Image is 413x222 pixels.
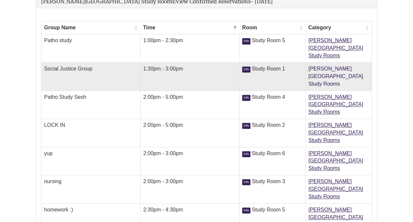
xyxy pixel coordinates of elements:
span: Time [143,24,232,32]
span: Category [308,24,364,32]
a: [PERSON_NAME][GEOGRAPHIC_DATA] Study Rooms [308,151,363,171]
span: Info [242,38,250,44]
a: Click for more info about Study Room 2 [242,122,252,128]
td: 1:00pm - 2:30pm [140,34,240,63]
td: Social Justice Group [41,63,141,91]
td: nursing [41,175,141,204]
td: LOCK IN [41,119,141,147]
span: Time : Activate to invert sorting [233,24,237,31]
a: [PERSON_NAME][GEOGRAPHIC_DATA] Study Rooms [308,66,363,87]
span: Room : Activate to sort [299,24,303,31]
span: Room [242,24,298,32]
td: yup [41,147,141,175]
td: Patho study [41,34,141,63]
td: Study Room 4 [240,91,306,119]
td: Study Room 3 [240,175,306,204]
span: Info [242,179,250,185]
span: Category : Activate to sort [365,24,369,31]
a: Click for more info about Study Room 5 [242,38,252,43]
a: Click for more info about Study Room 1 [242,66,252,71]
td: 2:00pm - 3:00pm [140,147,240,175]
td: Study Room 2 [240,119,306,147]
a: [PERSON_NAME][GEOGRAPHIC_DATA] Study Rooms [308,38,363,58]
td: 2:00pm - 3:00pm [140,175,240,204]
span: Info [242,151,250,157]
a: Click for more info about Study Room 3 [242,179,252,184]
td: 2:00pm - 5:00pm [140,119,240,147]
td: Study Room 6 [240,147,306,175]
span: Info [242,67,250,72]
span: Info [242,95,250,101]
td: 1:30pm - 3:00pm [140,63,240,91]
span: Group Name [44,24,132,32]
a: Click for more info about Study Room 5 [242,207,252,212]
a: Click for more info about Study Room 4 [242,94,252,100]
td: 2:00pm - 5:00pm [140,91,240,119]
span: Info [242,208,250,213]
a: Click for more info about Study Room 6 [242,151,252,156]
td: Patho Study Sesh [41,91,141,119]
td: Study Room 5 [240,34,306,63]
a: [PERSON_NAME][GEOGRAPHIC_DATA] Study Rooms [308,122,363,143]
span: Group Name : Activate to sort [134,24,138,31]
span: Info [242,123,250,129]
a: [PERSON_NAME][GEOGRAPHIC_DATA] Study Rooms [308,179,363,199]
a: [PERSON_NAME][GEOGRAPHIC_DATA] Study Rooms [308,94,363,115]
td: Study Room 1 [240,63,306,91]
